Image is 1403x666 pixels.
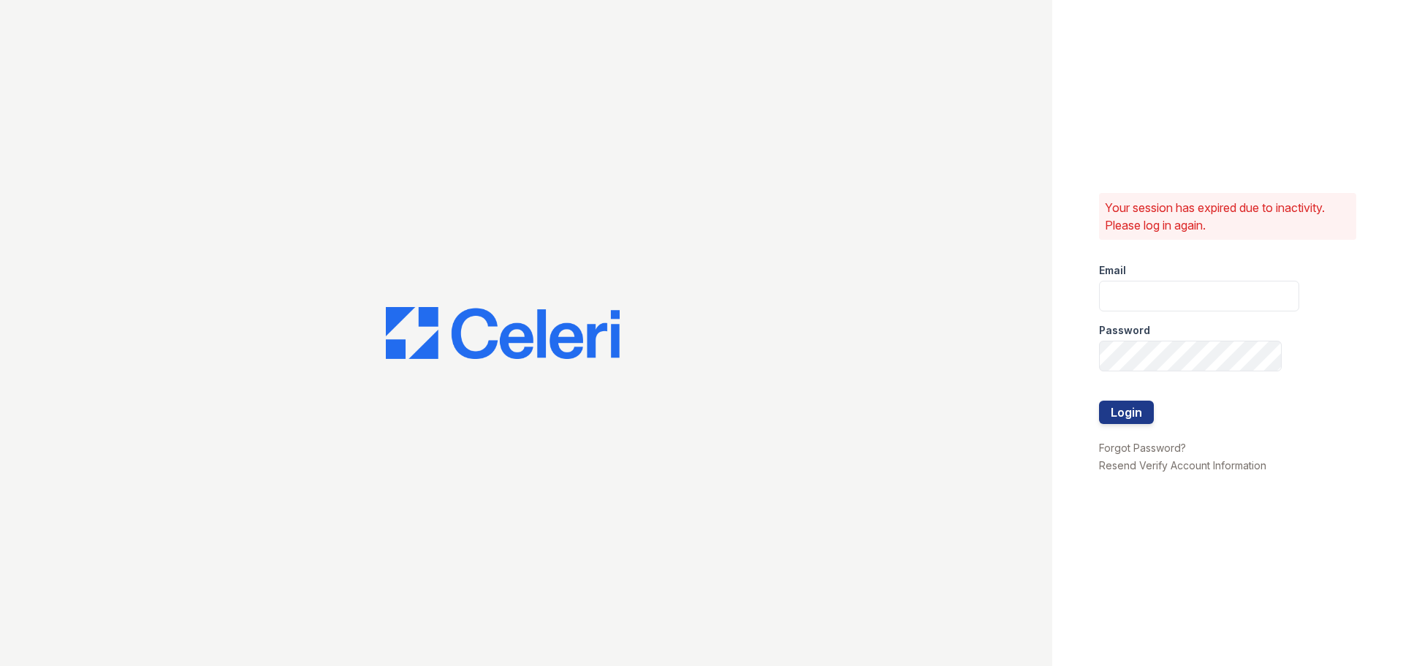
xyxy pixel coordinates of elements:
[1099,323,1150,338] label: Password
[1099,263,1126,278] label: Email
[386,307,620,360] img: CE_Logo_Blue-a8612792a0a2168367f1c8372b55b34899dd931a85d93a1a3d3e32e68fde9ad4.png
[1099,401,1154,424] button: Login
[1105,199,1350,234] p: Your session has expired due to inactivity. Please log in again.
[1099,442,1186,454] a: Forgot Password?
[1099,459,1266,472] a: Resend Verify Account Information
